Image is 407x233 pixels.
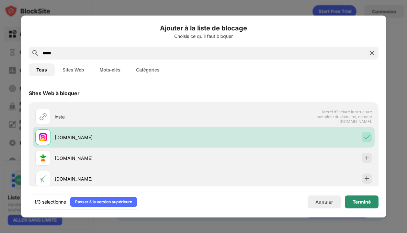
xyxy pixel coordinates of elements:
[29,23,379,33] h6: Ajouter à la liste de blocage
[368,49,376,57] img: search-close
[75,199,132,205] div: Passer à la version supérieure
[34,199,66,205] div: 1/3 sélectionné
[39,154,47,162] img: favicons
[353,199,371,205] div: Terminé
[31,49,39,57] img: search.svg
[55,113,204,120] div: insta
[39,113,47,120] img: url.svg
[92,63,129,76] button: Mots-clés
[55,134,204,141] div: [DOMAIN_NAME]
[305,109,372,124] span: Merci d'inclure la structure complète du domaine, comme [DOMAIN_NAME].
[128,63,167,76] button: Catégories
[55,155,204,161] div: [DOMAIN_NAME]
[39,175,47,183] img: favicons
[315,199,333,205] div: Annuler
[29,63,55,76] button: Tous
[29,90,80,96] div: Sites Web à bloquer
[55,63,92,76] button: Sites Web
[29,34,379,39] div: Choisis ce qu'il faut bloquer
[55,175,204,182] div: [DOMAIN_NAME]
[39,133,47,141] img: favicons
